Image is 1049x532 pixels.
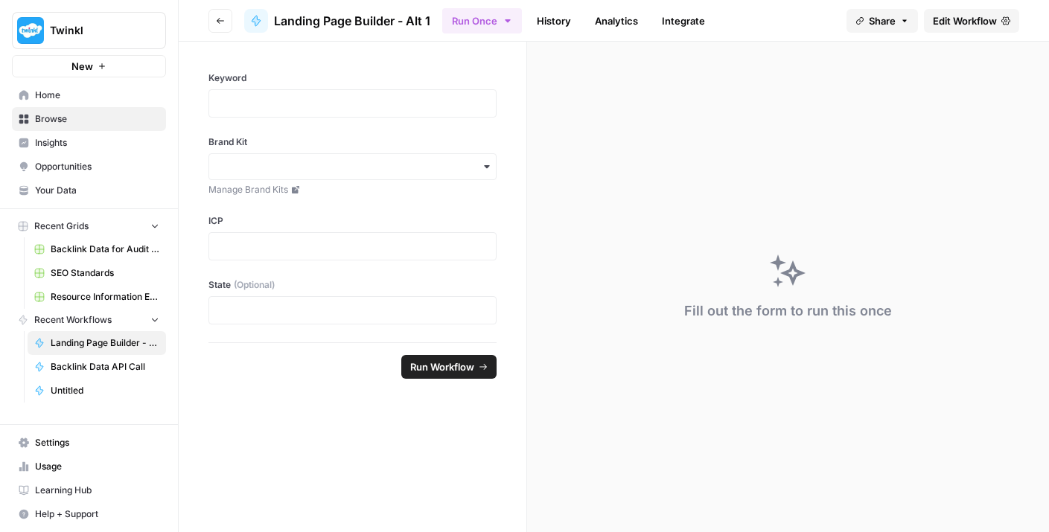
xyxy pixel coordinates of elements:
span: Settings [35,436,159,449]
span: Resource Information Extraction and Descriptions [51,290,159,304]
a: Browse [12,107,166,131]
span: Edit Workflow [933,13,997,28]
button: Run Workflow [401,355,497,379]
span: New [71,59,93,74]
a: Landing Page Builder - Alt 1 [244,9,430,33]
span: Browse [35,112,159,126]
a: Learning Hub [12,478,166,502]
button: New [12,55,166,77]
a: Opportunities [12,155,166,179]
img: Twinkl Logo [17,17,44,44]
span: (Optional) [234,278,275,292]
a: Your Data [12,179,166,202]
a: SEO Standards [28,261,166,285]
button: Help + Support [12,502,166,526]
a: Analytics [586,9,647,33]
a: Untitled [28,379,166,403]
a: Backlink Data for Audit Grid [28,237,166,261]
span: Untitled [51,384,159,397]
a: History [528,9,580,33]
span: Twinkl [50,23,140,38]
span: Share [869,13,896,28]
div: Fill out the form to run this once [684,301,892,321]
span: Learning Hub [35,484,159,497]
button: Recent Grids [12,215,166,237]
span: Landing Page Builder - Alt 1 [274,12,430,30]
span: Usage [35,460,159,473]
a: Resource Information Extraction and Descriptions [28,285,166,309]
button: Recent Workflows [12,309,166,331]
a: Landing Page Builder - Alt 1 [28,331,166,355]
label: State [208,278,497,292]
label: ICP [208,214,497,228]
a: Edit Workflow [924,9,1019,33]
span: Recent Workflows [34,313,112,327]
span: Opportunities [35,160,159,173]
span: Home [35,89,159,102]
a: Integrate [653,9,714,33]
label: Keyword [208,71,497,85]
span: Landing Page Builder - Alt 1 [51,336,159,350]
a: Settings [12,431,166,455]
a: Backlink Data API Call [28,355,166,379]
span: Backlink Data for Audit Grid [51,243,159,256]
a: Home [12,83,166,107]
span: Help + Support [35,507,159,521]
label: Brand Kit [208,135,497,149]
span: SEO Standards [51,266,159,280]
a: Manage Brand Kits [208,183,497,196]
button: Run Once [442,8,522,33]
a: Insights [12,131,166,155]
span: Run Workflow [410,359,474,374]
span: Backlink Data API Call [51,360,159,374]
a: Usage [12,455,166,478]
span: Recent Grids [34,219,89,233]
span: Insights [35,136,159,150]
button: Share [846,9,918,33]
button: Workspace: Twinkl [12,12,166,49]
span: Your Data [35,184,159,197]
